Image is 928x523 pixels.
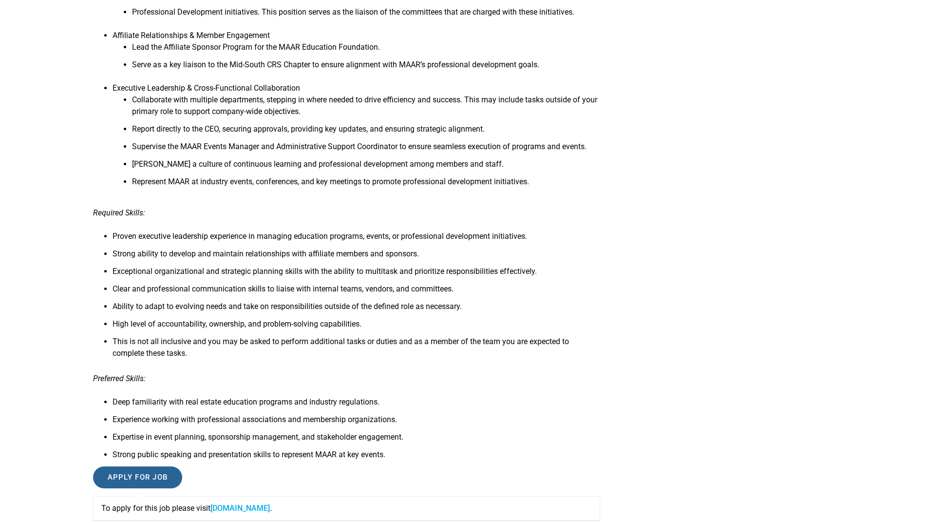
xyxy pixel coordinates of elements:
li: Collaborate with multiple departments, stepping in where needed to drive efficiency and success. ... [132,94,601,123]
p: To apply for this job please visit . [101,503,592,514]
li: ​Supervise the MAAR Events Manager and Administrative Support Coordinator to ensure seamless exec... [132,141,601,158]
li: Report directly to the CEO, securing approvals, providing key updates, and ensuring strategic ali... [132,123,601,141]
em: Required Skills: [93,208,145,217]
li: Lead the Affiliate Sponsor Program for the MAAR Education Foundation. [132,41,601,59]
li: Expertise in event planning, sponsorship management, and stakeholder engagement. [113,431,601,449]
a: [DOMAIN_NAME] [210,504,270,513]
li: Clear and professional communication skills to liaise with internal teams, vendors, and committees. [113,283,601,301]
li: [PERSON_NAME] a culture of continuous learning and professional development among members and staff. [132,158,601,176]
li: Experience working with professional associations and membership organizations. [113,414,601,431]
li: Strong public speaking and presentation skills to represent MAAR at key events. [113,449,601,466]
li: Proven executive leadership experience in managing education programs, events, or professional de... [113,231,601,248]
li: This is not all inclusive and you may be asked to perform additional tasks or duties and as a mem... [113,336,601,365]
li: Represent MAAR at industry events, conferences, and key meetings to promote professional developm... [132,176,601,194]
li: Strong ability to develop and maintain relationships with affiliate members and sponsors. [113,248,601,266]
li: Affiliate Relationships & Member Engagement [113,30,601,82]
li: Ability to adapt to evolving needs and take on responsibilities outside of the defined role as ne... [113,301,601,318]
li: Deep familiarity with real estate education programs and industry regulations. [113,396,601,414]
li: Exceptional organizational and strategic planning skills with the ability to multitask and priori... [113,266,601,283]
li: Professional Development initiatives. This position serves as the liaison of the committees that ... [132,6,601,24]
li: Serve as a key liaison to the Mid-South CRS Chapter to ensure alignment with MAAR’s professional ... [132,59,601,77]
input: Apply for job [93,466,183,488]
li: Executive Leadership & Cross-Functional Collaboration [113,82,601,199]
li: High level of accountability, ownership, and problem-solving capabilities. [113,318,601,336]
em: Preferred Skills: [93,374,146,383]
